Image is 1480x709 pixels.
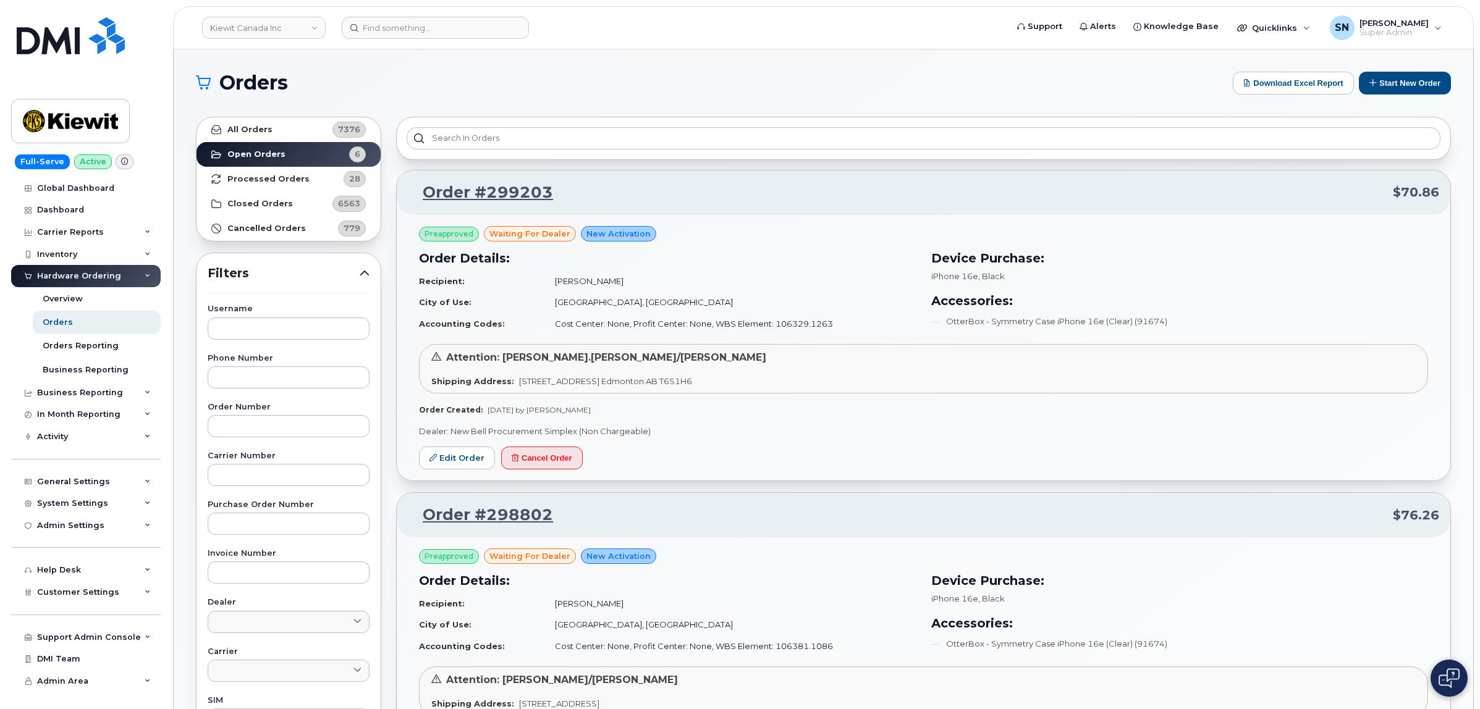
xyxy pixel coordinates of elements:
[419,447,495,469] a: Edit Order
[208,452,370,460] label: Carrier Number
[1393,183,1439,201] span: $70.86
[519,376,692,386] span: [STREET_ADDRESS] Edmonton AB T6S1H6
[208,501,370,509] label: Purchase Order Number
[446,351,766,363] span: Attention: [PERSON_NAME].[PERSON_NAME]/[PERSON_NAME]
[544,636,916,657] td: Cost Center: None, Profit Center: None, WBS Element: 106381.1086
[349,173,360,185] span: 28
[338,198,360,209] span: 6563
[419,297,471,307] strong: City of Use:
[419,598,465,608] strong: Recipient:
[931,271,978,281] span: iPhone 16e
[227,224,306,233] strong: Cancelled Orders
[431,376,514,386] strong: Shipping Address:
[208,598,370,606] label: Dealer
[208,403,370,411] label: Order Number
[519,699,599,708] span: [STREET_ADDRESS]
[419,319,505,329] strong: Accounting Codes:
[931,638,1429,650] li: OtterBox - Symmetry Case iPhone 16e (Clear) (91674)
[419,276,465,286] strong: Recipient:
[355,148,360,160] span: 6
[446,674,678,686] span: Attention: [PERSON_NAME]/[PERSON_NAME]
[931,594,978,603] span: iPhone 16e
[208,697,370,705] label: SIM
[197,142,381,167] a: Open Orders6
[208,264,360,282] span: Filters
[544,593,916,615] td: [PERSON_NAME]
[197,167,381,191] a: Processed Orders28
[425,229,473,240] span: Preapproved
[1393,506,1439,524] span: $76.26
[931,571,1429,590] h3: Device Purchase:
[419,571,916,590] h3: Order Details:
[344,222,360,234] span: 779
[931,614,1429,632] h3: Accessories:
[431,699,514,708] strong: Shipping Address:
[208,354,370,363] label: Phone Number
[1359,72,1451,94] button: Start New Order
[197,117,381,142] a: All Orders7376
[1233,72,1354,94] button: Download Excel Report
[219,73,288,92] span: Orders
[197,216,381,241] a: Cancelled Orders779
[227,149,285,159] strong: Open Orders
[978,271,1005,281] span: , Black
[586,550,651,562] span: New Activation
[208,550,370,558] label: Invoice Number
[425,551,473,562] span: Preapproved
[544,271,916,292] td: [PERSON_NAME]
[227,199,293,209] strong: Closed Orders
[931,292,1429,310] h3: Accessories:
[208,305,370,313] label: Username
[489,550,570,562] span: waiting for dealer
[408,182,553,204] a: Order #299203
[978,594,1005,603] span: , Black
[544,313,916,335] td: Cost Center: None, Profit Center: None, WBS Element: 106329.1263
[544,292,916,313] td: [GEOGRAPHIC_DATA], [GEOGRAPHIC_DATA]
[419,426,1428,437] p: Dealer: New Bell Procurement Simplex (Non Chargeable)
[338,124,360,135] span: 7376
[407,127,1440,149] input: Search in orders
[227,125,273,135] strong: All Orders
[501,447,583,469] button: Cancel Order
[419,641,505,651] strong: Accounting Codes:
[419,405,483,414] strong: Order Created:
[419,619,471,629] strong: City of Use:
[586,228,651,240] span: New Activation
[408,504,553,526] a: Order #298802
[488,405,591,414] span: [DATE] by [PERSON_NAME]
[227,174,310,184] strong: Processed Orders
[208,648,370,656] label: Carrier
[1439,668,1460,688] img: Open chat
[197,191,381,216] a: Closed Orders6563
[419,249,916,267] h3: Order Details:
[931,316,1429,327] li: OtterBox - Symmetry Case iPhone 16e (Clear) (91674)
[931,249,1429,267] h3: Device Purchase:
[544,614,916,636] td: [GEOGRAPHIC_DATA], [GEOGRAPHIC_DATA]
[489,228,570,240] span: waiting for dealer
